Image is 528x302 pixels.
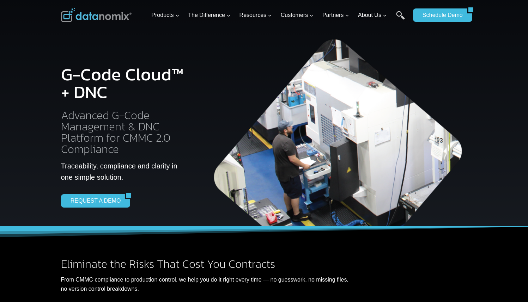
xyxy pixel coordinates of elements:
img: Datanomix [61,8,132,22]
p: Traceability, compliance and clarity in one simple solution. [61,160,187,183]
h2: Eliminate the Risks That Cost You Contracts [61,258,349,270]
span: Products [151,11,179,20]
h2: Advanced G-Code Management & DNC Platform for CMMC 2.0 Compliance [61,110,187,155]
span: About Us [358,11,387,20]
a: Search [396,11,405,27]
a: REQUEST A DEMO [61,194,126,208]
span: The Difference [188,11,231,20]
span: Customers [281,11,314,20]
nav: Primary Navigation [148,4,409,27]
a: Schedule Demo [413,8,467,22]
h1: G-Code Cloud™ + DNC [61,66,187,101]
span: Resources [239,11,272,20]
p: From CMMC compliance to production control, we help you do it right every time — no guesswork, no... [61,275,349,293]
span: Partners [322,11,349,20]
